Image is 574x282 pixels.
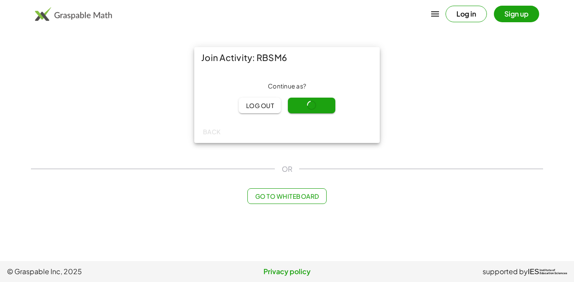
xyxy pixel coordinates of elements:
div: Continue as ? [201,82,373,91]
span: supported by [483,266,528,277]
div: Join Activity: RBSM6 [194,47,380,68]
span: Go to Whiteboard [255,192,319,200]
button: Log in [446,6,487,22]
a: Privacy policy [194,266,381,277]
button: Sign up [494,6,539,22]
span: Institute of Education Sciences [540,269,567,275]
button: Log out [239,98,281,113]
span: © Graspable Inc, 2025 [7,266,194,277]
span: OR [282,164,292,174]
button: Go to Whiteboard [247,188,326,204]
a: IESInstitute ofEducation Sciences [528,266,567,277]
span: Log out [246,102,274,109]
span: IES [528,268,539,276]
